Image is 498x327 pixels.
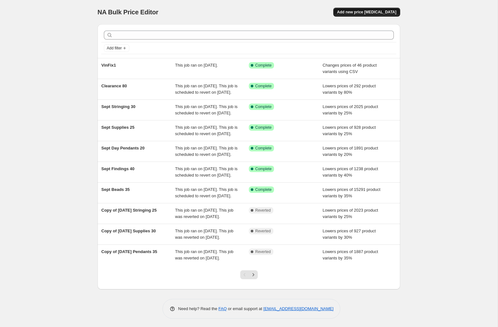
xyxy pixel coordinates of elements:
span: This job ran on [DATE]. This job is scheduled to revert on [DATE]. [175,166,238,178]
span: This job ran on [DATE]. This job was reverted on [DATE]. [175,229,234,240]
span: Lowers prices of 928 product variants by 25% [323,125,376,136]
span: Complete [255,63,271,68]
span: Reverted [255,229,271,234]
span: Sept Beads 35 [101,187,130,192]
span: Lowers prices of 1238 product variants by 40% [323,166,378,178]
span: Lowers prices of 1891 product variants by 20% [323,146,378,157]
span: Lowers prices of 1887 product variants by 35% [323,249,378,260]
span: Copy of [DATE] Supplies 30 [101,229,156,233]
span: Sept Stringing 30 [101,104,135,109]
span: Copy of [DATE] Pendants 35 [101,249,157,254]
span: This job ran on [DATE]. This job is scheduled to revert on [DATE]. [175,104,238,115]
span: Complete [255,125,271,130]
span: Add filter [107,46,122,51]
button: Add filter [104,44,129,52]
span: Lowers prices of 2023 product variants by 25% [323,208,378,219]
span: This job ran on [DATE]. This job is scheduled to revert on [DATE]. [175,84,238,95]
span: This job ran on [DATE]. [175,63,218,68]
span: Reverted [255,249,271,254]
span: Lowers prices of 927 product variants by 30% [323,229,376,240]
span: Sept Supplies 25 [101,125,134,130]
span: This job ran on [DATE]. This job is scheduled to revert on [DATE]. [175,125,238,136]
button: Add new price [MEDICAL_DATA] [333,8,400,17]
span: Complete [255,166,271,171]
a: FAQ [219,306,227,311]
span: Reverted [255,208,271,213]
span: Complete [255,104,271,109]
span: This job ran on [DATE]. This job was reverted on [DATE]. [175,208,234,219]
span: Changes prices of 46 product variants using CSV [323,63,377,74]
span: NA Bulk Price Editor [97,9,158,16]
span: Add new price [MEDICAL_DATA] [337,10,396,15]
span: Sept Findings 40 [101,166,134,171]
span: This job ran on [DATE]. This job is scheduled to revert on [DATE]. [175,146,238,157]
nav: Pagination [240,270,258,279]
span: VinFix1 [101,63,116,68]
span: Lowers prices of 15291 product variants by 35% [323,187,380,198]
span: Sept Day Pendants 20 [101,146,145,150]
span: Need help? Read the [178,306,219,311]
a: [EMAIL_ADDRESS][DOMAIN_NAME] [263,306,334,311]
span: or email support at [227,306,263,311]
span: Copy of [DATE] Stringing 25 [101,208,157,213]
span: Clearance 80 [101,84,127,88]
span: Complete [255,146,271,151]
span: Complete [255,84,271,89]
button: Next [249,270,258,279]
span: Lowers prices of 292 product variants by 80% [323,84,376,95]
span: Complete [255,187,271,192]
span: This job ran on [DATE]. This job was reverted on [DATE]. [175,249,234,260]
span: Lowers prices of 2025 product variants by 25% [323,104,378,115]
span: This job ran on [DATE]. This job is scheduled to revert on [DATE]. [175,187,238,198]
